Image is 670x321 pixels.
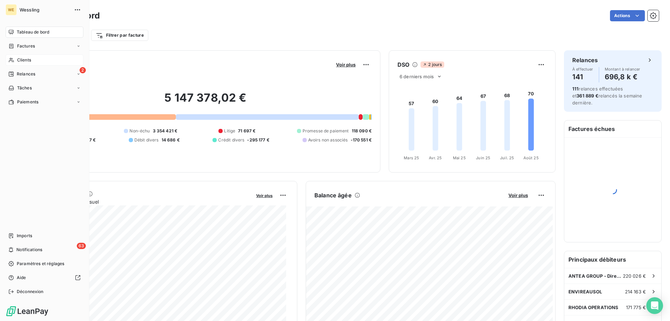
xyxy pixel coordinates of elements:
span: 361 889 € [576,93,598,99]
span: relances effectuées et relancés la semaine dernière. [572,86,642,105]
span: 2 jours [420,61,444,68]
h6: Factures échues [564,121,661,137]
span: Wessling [20,7,70,13]
tspan: Avr. 25 [429,155,442,160]
span: Paiements [17,99,38,105]
span: 171 775 € [626,305,646,310]
span: Factures [17,43,35,49]
span: Débit divers [134,137,159,143]
span: Promesse de paiement [303,128,349,134]
span: ANTEA GROUP - Direction administrat [568,273,623,279]
span: Avoirs non associés [308,137,348,143]
div: Open Intercom Messenger [646,297,663,314]
span: 71 697 € [238,128,255,134]
span: 6 derniers mois [400,74,434,79]
h6: Balance âgée [314,191,352,199]
button: Filtrer par facture [91,30,148,41]
span: Imports [17,233,32,239]
h6: Principaux débiteurs [564,251,661,268]
tspan: Mai 25 [453,155,466,160]
span: Non-échu [129,128,150,134]
span: Notifications [16,247,42,253]
a: Tableau de bord [6,27,83,38]
span: Voir plus [336,62,356,67]
span: Déconnexion [17,289,44,295]
span: Litige [224,128,235,134]
tspan: Juin 25 [476,155,490,160]
span: Montant à relancer [605,67,640,71]
a: Imports [6,230,83,241]
span: 14 686 € [162,137,180,143]
span: Aide [17,275,26,281]
span: 2 [80,67,86,73]
a: Paiements [6,96,83,108]
span: Relances [17,71,35,77]
tspan: Mars 25 [404,155,419,160]
span: 3 354 421 € [153,128,178,134]
a: Clients [6,54,83,66]
a: Paramètres et réglages [6,258,83,269]
button: Voir plus [506,192,530,198]
a: Tâches [6,82,83,94]
tspan: Août 25 [523,155,539,160]
h2: 5 147 378,02 € [39,91,372,112]
img: Logo LeanPay [6,306,49,317]
tspan: Juil. 25 [500,155,514,160]
span: 118 090 € [352,128,372,134]
span: Paramètres et réglages [17,261,64,267]
h4: 141 [572,71,593,82]
button: Actions [610,10,645,21]
h4: 696,8 k € [605,71,640,82]
span: -295 177 € [247,137,269,143]
span: Crédit divers [218,137,244,143]
h6: Relances [572,56,598,64]
button: Voir plus [334,61,358,68]
span: Voir plus [256,193,273,198]
a: Aide [6,272,83,283]
span: ENVIREAUSOL [568,289,602,294]
span: 63 [77,243,86,249]
span: RHODIA OPERATIONS [568,305,619,310]
a: 2Relances [6,68,83,80]
span: Tâches [17,85,32,91]
button: Voir plus [254,192,275,198]
span: -170 551 € [351,137,372,143]
h6: DSO [397,60,409,69]
span: Voir plus [508,192,528,198]
span: À effectuer [572,67,593,71]
span: Tableau de bord [17,29,49,35]
span: 220 026 € [623,273,646,279]
span: Clients [17,57,31,63]
div: WE [6,4,17,15]
a: Factures [6,41,83,52]
span: 111 [572,86,579,92]
span: Chiffre d'affaires mensuel [39,198,251,205]
span: 214 163 € [625,289,646,294]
